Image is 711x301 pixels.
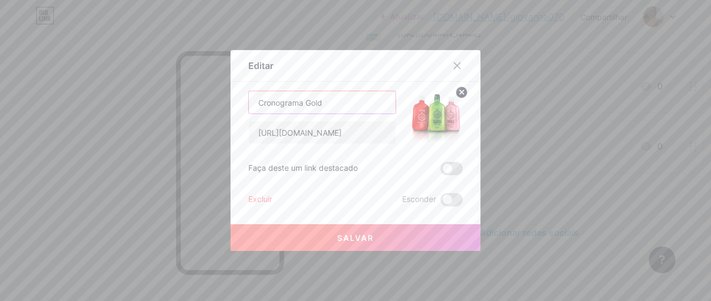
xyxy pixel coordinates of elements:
[248,163,358,172] font: Faça deste um link destacado
[231,224,480,251] button: Salvar
[409,91,463,144] img: link_miniatura
[402,194,436,204] font: Esconder
[337,233,374,243] font: Salvar
[249,91,395,114] input: Título
[249,121,395,144] input: URL
[248,194,272,204] font: Excluir
[248,60,273,71] font: Editar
